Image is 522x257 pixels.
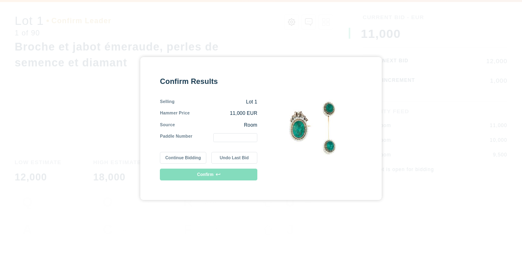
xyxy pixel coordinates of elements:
div: Hammer Price [160,110,190,117]
div: 11,000 EUR [190,110,257,117]
div: Confirm Results [160,77,257,86]
button: Continue Bidding [160,152,206,164]
button: Undo Last Bid [211,152,257,164]
div: Selling [160,99,175,105]
div: Room [175,122,257,129]
div: Paddle Number [160,133,192,142]
div: Lot 1 [175,99,257,105]
button: Confirm [160,169,257,180]
div: Source [160,122,175,129]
